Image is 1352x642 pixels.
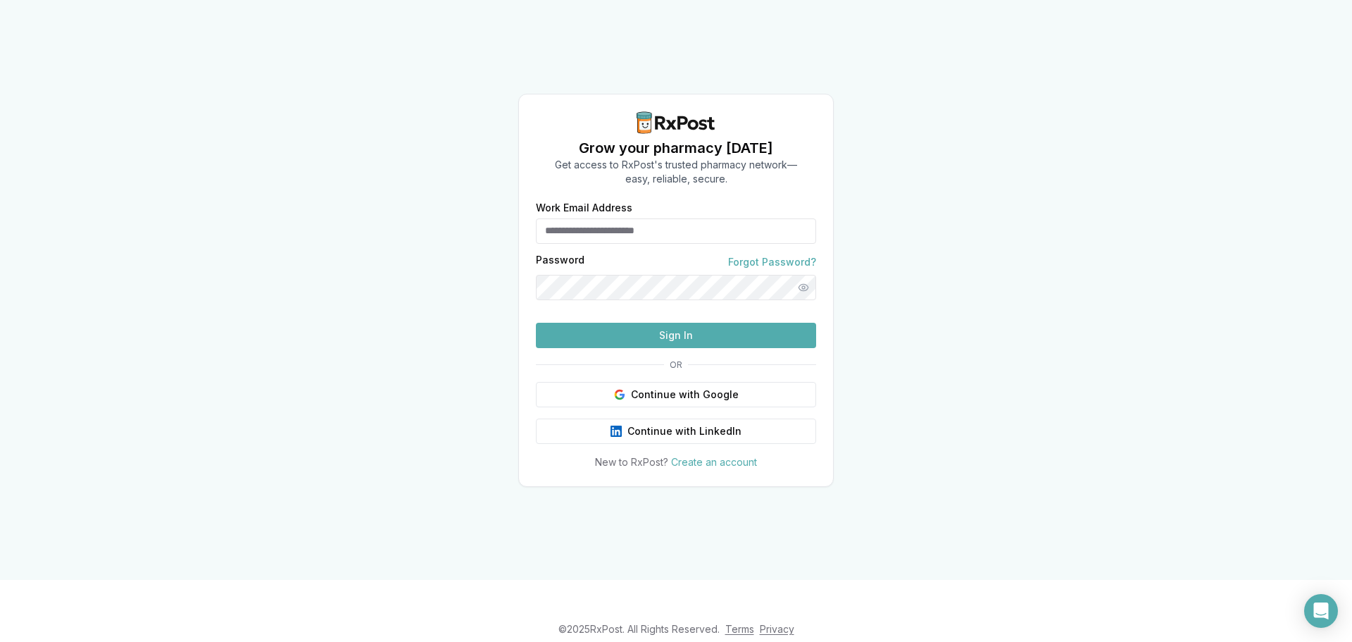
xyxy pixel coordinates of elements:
span: New to RxPost? [595,456,668,468]
button: Continue with Google [536,382,816,407]
img: Google [614,389,625,400]
span: OR [664,359,688,371]
img: RxPost Logo [631,111,721,134]
a: Forgot Password? [728,255,816,269]
img: LinkedIn [611,426,622,437]
button: Sign In [536,323,816,348]
label: Password [536,255,584,269]
a: Create an account [671,456,757,468]
h1: Grow your pharmacy [DATE] [555,138,797,158]
label: Work Email Address [536,203,816,213]
div: Open Intercom Messenger [1304,594,1338,628]
a: Privacy [760,623,794,635]
button: Continue with LinkedIn [536,419,816,444]
button: Show password [791,275,816,300]
a: Terms [725,623,754,635]
p: Get access to RxPost's trusted pharmacy network— easy, reliable, secure. [555,158,797,186]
